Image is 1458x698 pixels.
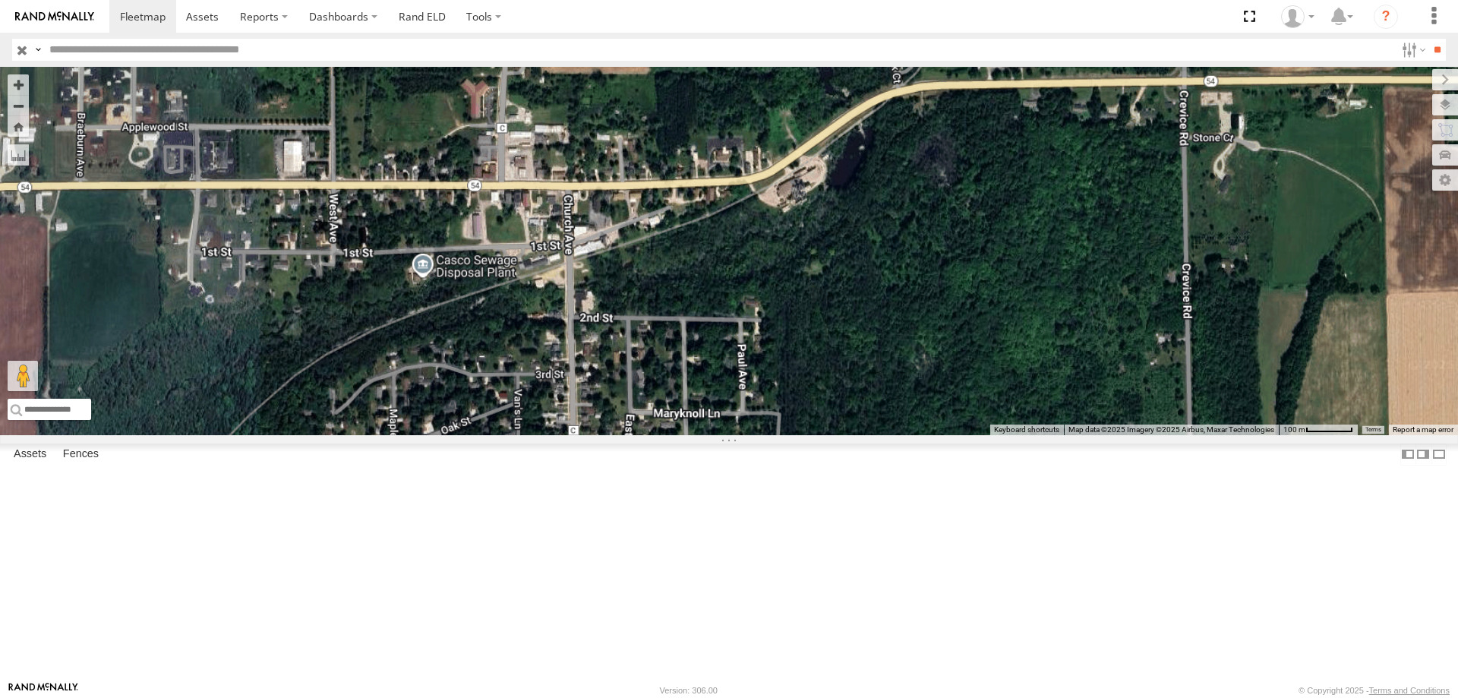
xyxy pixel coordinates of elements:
label: Dock Summary Table to the Right [1415,444,1431,466]
a: Terms (opens in new tab) [1365,427,1381,433]
button: Zoom Home [8,116,29,137]
a: Report a map error [1393,425,1453,434]
a: Terms and Conditions [1369,686,1450,695]
label: Fences [55,444,106,465]
a: Visit our Website [8,683,78,698]
img: rand-logo.svg [15,11,94,22]
span: Map data ©2025 Imagery ©2025 Airbus, Maxar Technologies [1068,425,1274,434]
label: Search Query [32,39,44,61]
div: Chase Tanke [1276,5,1320,28]
span: 100 m [1283,425,1305,434]
div: Version: 306.00 [660,686,718,695]
button: Drag Pegman onto the map to open Street View [8,361,38,391]
label: Search Filter Options [1396,39,1428,61]
button: Zoom in [8,74,29,95]
i: ? [1374,5,1398,29]
div: © Copyright 2025 - [1299,686,1450,695]
label: Assets [6,444,54,465]
button: Keyboard shortcuts [994,425,1059,435]
label: Dock Summary Table to the Left [1400,444,1415,466]
label: Map Settings [1432,169,1458,191]
button: Zoom out [8,95,29,116]
button: Map Scale: 100 m per 59 pixels [1279,425,1358,435]
label: Measure [8,144,29,166]
label: Hide Summary Table [1431,444,1447,466]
